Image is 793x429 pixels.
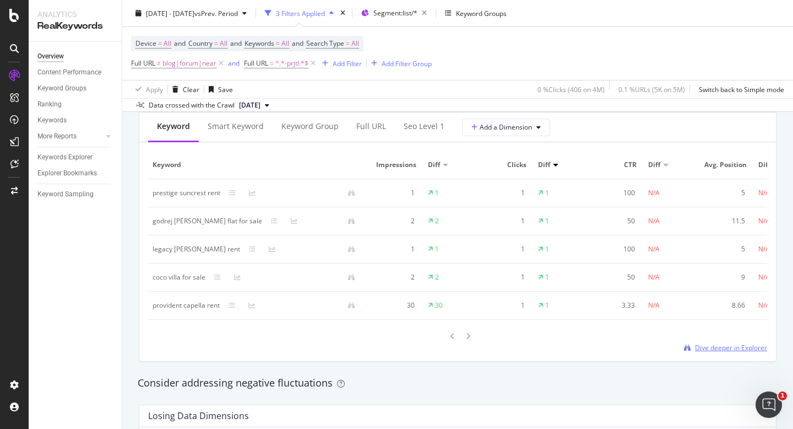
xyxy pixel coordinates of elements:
[483,272,525,282] div: 1
[756,392,782,418] iframe: Intercom live chat
[545,301,549,310] div: 1
[306,39,344,48] span: Search Type
[158,39,162,48] span: =
[703,301,745,310] div: 8.66
[239,100,260,110] span: 2025 Aug. 4th
[648,272,660,282] div: N/A
[382,58,432,68] div: Add Filter Group
[545,244,549,254] div: 1
[292,39,303,48] span: and
[131,4,251,22] button: [DATE] - [DATE]vsPrev. Period
[37,189,94,200] div: Keyword Sampling
[131,81,163,98] button: Apply
[435,216,439,226] div: 2
[618,84,685,94] div: 0.1 % URLs ( 5K on 5M )
[703,244,745,254] div: 5
[483,160,526,170] span: Clicks
[758,301,770,310] div: N/A
[37,99,62,110] div: Ranking
[275,56,308,71] span: ^.*-prjtl.*$
[648,301,660,310] div: N/A
[351,36,359,51] span: All
[648,216,660,226] div: N/A
[37,9,113,20] div: Analytics
[373,8,417,18] span: Segment: list/*
[404,121,444,132] div: seo Level 1
[244,58,268,68] span: Full URL
[357,4,431,22] button: Segment:list/*
[545,216,549,226] div: 1
[373,244,415,254] div: 1
[483,188,525,198] div: 1
[164,36,171,51] span: All
[37,115,114,126] a: Keywords
[153,216,262,226] div: godrej athena flat for sale
[356,121,386,132] div: Full URL
[435,301,443,310] div: 30
[153,272,205,282] div: coco villa for sale
[194,8,238,18] span: vs Prev. Period
[648,160,660,170] span: Diff
[538,160,550,170] span: Diff
[37,20,113,33] div: RealKeywords
[37,51,64,62] div: Overview
[367,57,432,70] button: Add Filter Group
[146,8,194,18] span: [DATE] - [DATE]
[228,58,240,68] button: and
[208,121,264,132] div: Smart Keyword
[37,189,114,200] a: Keyword Sampling
[204,81,233,98] button: Save
[778,392,787,400] span: 1
[545,272,549,282] div: 1
[281,36,289,51] span: All
[37,67,114,78] a: Content Performance
[373,272,415,282] div: 2
[462,119,550,136] button: Add a Dimension
[218,84,233,94] div: Save
[37,152,93,163] div: Keywords Explorer
[153,188,220,198] div: prestige suncrest rent
[456,8,507,18] div: Keyword Groups
[593,272,635,282] div: 50
[373,216,415,226] div: 2
[338,8,347,19] div: times
[435,244,439,254] div: 1
[37,51,114,62] a: Overview
[37,168,97,179] div: Explorer Bookmarks
[758,216,770,226] div: N/A
[441,4,511,22] button: Keyword Groups
[37,131,77,142] div: More Reports
[220,36,227,51] span: All
[593,216,635,226] div: 50
[435,272,439,282] div: 2
[333,58,362,68] div: Add Filter
[703,188,745,198] div: 5
[593,188,635,198] div: 100
[684,343,767,352] a: Dive deeper in Explorer
[148,410,249,421] div: Losing Data Dimensions
[138,376,778,390] div: Consider addressing negative fluctuations
[260,4,338,22] button: 3 Filters Applied
[183,84,199,94] div: Clear
[153,244,240,254] div: legacy cirocco rent
[699,84,784,94] div: Switch back to Simple mode
[593,160,637,170] span: CTR
[37,131,103,142] a: More Reports
[146,84,163,94] div: Apply
[37,83,86,94] div: Keyword Groups
[435,188,439,198] div: 1
[694,81,784,98] button: Switch back to Simple mode
[276,8,325,18] div: 3 Filters Applied
[537,84,605,94] div: 0 % Clicks ( 406 on 4M )
[37,99,114,110] a: Ranking
[149,100,235,110] div: Data crossed with the Crawl
[703,216,745,226] div: 11.5
[245,39,274,48] span: Keywords
[135,39,156,48] span: Device
[703,272,745,282] div: 9
[174,39,186,48] span: and
[131,58,155,68] span: Full URL
[483,301,525,310] div: 1
[168,81,199,98] button: Clear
